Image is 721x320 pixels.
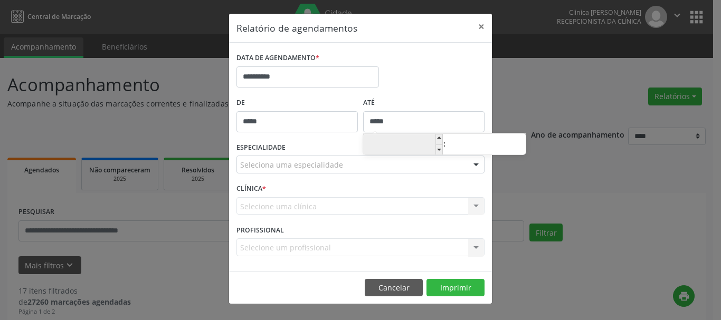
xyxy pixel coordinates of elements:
[236,181,266,197] label: CLÍNICA
[446,134,526,156] input: Minute
[236,95,358,111] label: De
[443,133,446,154] span: :
[365,279,423,297] button: Cancelar
[426,279,485,297] button: Imprimir
[236,222,284,238] label: PROFISSIONAL
[236,50,319,66] label: DATA DE AGENDAMENTO
[236,140,286,156] label: ESPECIALIDADE
[363,134,443,156] input: Hour
[236,21,357,35] h5: Relatório de agendamentos
[471,14,492,40] button: Close
[240,159,343,170] span: Seleciona uma especialidade
[363,95,485,111] label: ATÉ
